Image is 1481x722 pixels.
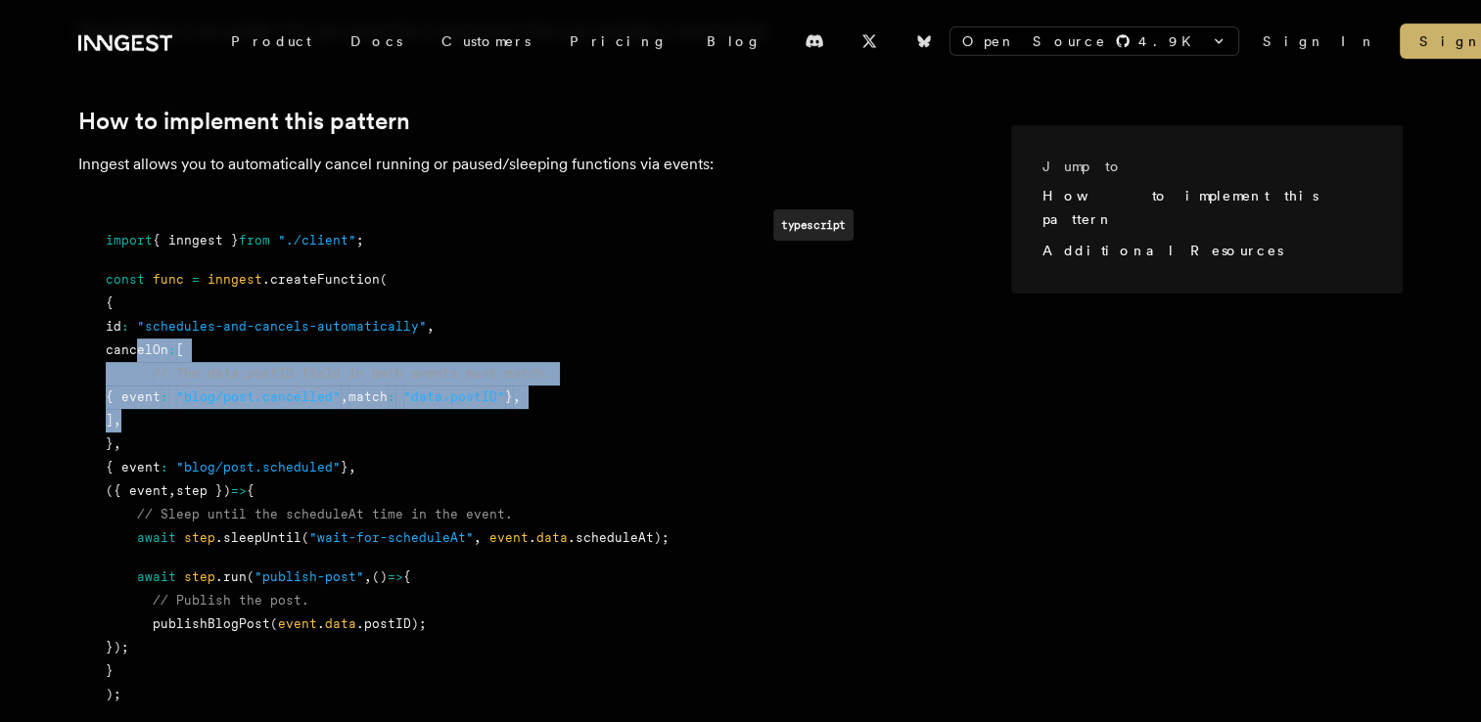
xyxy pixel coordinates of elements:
span: } [106,436,114,451]
span: 4.9 K [1138,31,1203,51]
span: "blog/post.scheduled" [176,460,341,474]
span: .sleepUntil [215,530,301,545]
span: event [489,530,529,545]
span: : [161,389,168,404]
span: { [106,295,114,310]
span: "./client" [278,233,356,248]
span: , [474,530,482,545]
span: , [114,436,121,451]
span: } [505,389,513,404]
span: step [184,530,215,545]
span: // Sleep until the scheduleAt time in the event. [137,507,513,521]
a: X [848,25,891,57]
span: // Publish the post. [153,593,309,608]
span: : [121,319,129,334]
span: ( [301,530,309,545]
span: data [325,616,356,631]
span: ); [106,687,121,701]
span: "blog/post.cancelled" [176,389,341,404]
span: => [231,483,247,498]
span: publishBlogPost [153,616,270,631]
span: , [168,483,176,498]
span: // The data.postID field in both events must match. [153,366,552,381]
span: , [513,389,521,404]
a: Discord [793,25,836,57]
span: } [341,460,348,474]
span: await [137,530,176,545]
span: { event [106,389,161,404]
span: match [348,389,388,404]
span: , [364,569,372,584]
span: : [388,389,395,404]
a: Additional Resources [1042,243,1282,258]
span: func [153,272,184,287]
span: ; [356,233,364,248]
span: .postID); [356,616,427,631]
span: cancelOn [106,342,168,357]
span: }); [106,640,129,654]
span: : [168,342,176,357]
span: ({ event [106,483,168,498]
span: { [403,569,411,584]
span: step [184,569,215,584]
span: ( [270,616,278,631]
span: . [317,616,325,631]
a: How to implement this pattern [1042,188,1319,227]
a: Sign In [1263,31,1376,51]
span: () [372,569,388,584]
span: .createFunction [262,272,380,287]
span: import [106,233,153,248]
span: from [239,233,270,248]
h2: How to implement this pattern [78,108,861,135]
a: Customers [422,23,550,59]
span: step }) [176,483,231,498]
span: , [427,319,435,334]
span: : [161,460,168,474]
span: "publish-post" [255,569,364,584]
span: inngest [208,272,262,287]
span: , [348,460,356,474]
span: .scheduleAt); [568,530,670,545]
span: } [106,663,114,678]
span: ( [380,272,388,287]
span: ( [247,569,255,584]
span: "wait-for-scheduleAt" [309,530,474,545]
span: id [106,319,121,334]
div: typescript [773,209,854,240]
p: Inngest allows you to automatically cancel running or paused/sleeping functions via events: [78,151,861,178]
span: => [388,569,403,584]
span: .run [215,569,247,584]
span: , [341,389,348,404]
span: [ [176,342,184,357]
span: "schedules-and-cancels-automatically" [137,319,427,334]
a: Pricing [550,23,687,59]
span: { event [106,460,161,474]
span: await [137,569,176,584]
span: data [536,530,568,545]
span: = [192,272,200,287]
a: Blog [687,23,781,59]
span: ] [106,413,114,428]
span: const [106,272,145,287]
span: event [278,616,317,631]
span: { [247,483,255,498]
span: "data.postID" [403,389,505,404]
div: Product [211,23,331,59]
span: { inngest } [153,233,239,248]
a: Docs [331,23,422,59]
h3: Jump to [1042,157,1356,176]
span: Open Source [962,31,1107,51]
span: . [529,530,536,545]
a: Bluesky [902,25,946,57]
span: , [114,413,121,428]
